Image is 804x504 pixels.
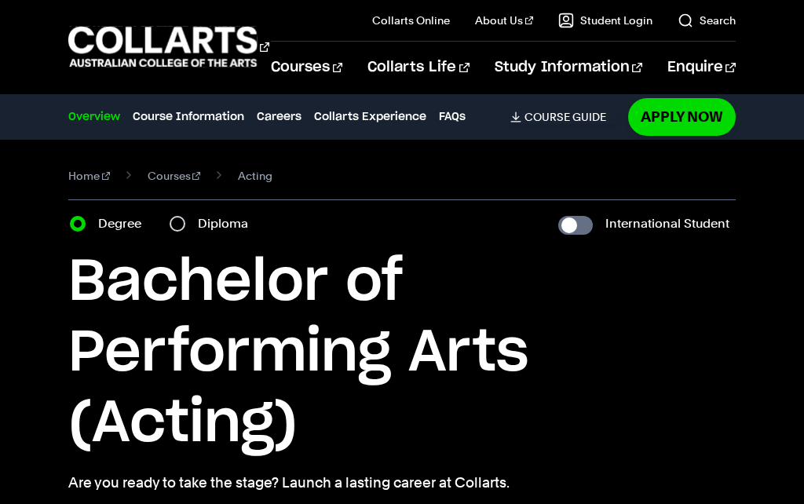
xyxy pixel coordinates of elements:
[475,13,533,28] a: About Us
[68,165,110,187] a: Home
[558,13,652,28] a: Student Login
[495,42,642,93] a: Study Information
[68,472,736,494] p: Are you ready to take the stage? Launch a lasting career at Collarts.
[667,42,736,93] a: Enquire
[372,13,450,28] a: Collarts Online
[439,108,466,126] a: FAQs
[68,24,232,69] div: Go to homepage
[148,165,201,187] a: Courses
[367,42,469,93] a: Collarts Life
[314,108,426,126] a: Collarts Experience
[257,108,301,126] a: Careers
[605,213,729,235] label: International Student
[238,165,272,187] span: Acting
[198,213,258,235] label: Diploma
[133,108,244,126] a: Course Information
[98,213,151,235] label: Degree
[510,110,619,124] a: Course Guide
[68,247,736,459] h1: Bachelor of Performing Arts (Acting)
[68,108,120,126] a: Overview
[271,42,342,93] a: Courses
[678,13,736,28] a: Search
[628,98,736,135] a: Apply Now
